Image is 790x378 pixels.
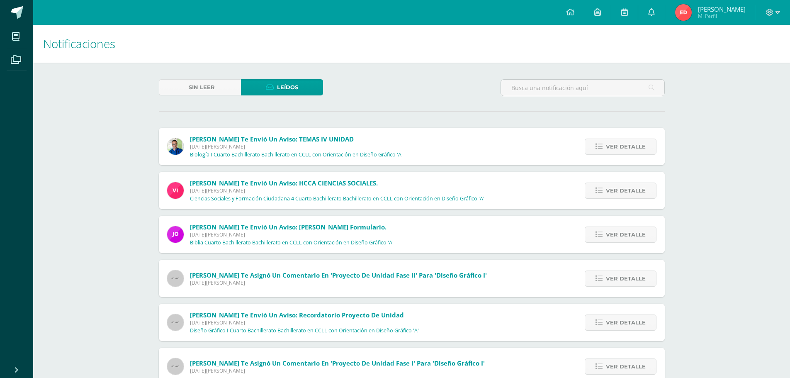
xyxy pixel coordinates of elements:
[159,79,241,95] a: Sin leer
[190,135,354,143] span: [PERSON_NAME] te envió un aviso: TEMAS IV UNIDAD
[190,367,485,374] span: [DATE][PERSON_NAME]
[167,358,184,375] img: 60x60
[606,359,646,374] span: Ver detalle
[189,80,215,95] span: Sin leer
[675,4,692,21] img: afcc9afa039ad5132f92e128405db37d.png
[606,271,646,286] span: Ver detalle
[190,327,419,334] p: Diseño Gráfico I Cuarto Bachillerato Bachillerato en CCLL con Orientación en Diseño Gráfico 'A'
[190,319,419,326] span: [DATE][PERSON_NAME]
[190,195,484,202] p: Ciencias Sociales y Formación Ciudadana 4 Cuarto Bachillerato Bachillerato en CCLL con Orientació...
[190,311,404,319] span: [PERSON_NAME] te envió un aviso: Recordatorio Proyecto de Unidad
[606,139,646,154] span: Ver detalle
[606,227,646,242] span: Ver detalle
[606,315,646,330] span: Ver detalle
[190,151,403,158] p: Biología I Cuarto Bachillerato Bachillerato en CCLL con Orientación en Diseño Gráfico 'A'
[698,5,746,13] span: [PERSON_NAME]
[167,182,184,199] img: bd6d0aa147d20350c4821b7c643124fa.png
[501,80,664,96] input: Busca una notificación aquí
[606,183,646,198] span: Ver detalle
[190,359,485,367] span: [PERSON_NAME] te asignó un comentario en 'Proyecto de unidad fase I' para 'Diseño Gráfico I'
[167,314,184,331] img: 60x60
[190,187,484,194] span: [DATE][PERSON_NAME]
[190,279,487,286] span: [DATE][PERSON_NAME]
[167,138,184,155] img: 692ded2a22070436d299c26f70cfa591.png
[43,36,115,51] span: Notificaciones
[190,239,394,246] p: Biblia Cuarto Bachillerato Bachillerato en CCLL con Orientación en Diseño Gráfico 'A'
[190,179,378,187] span: [PERSON_NAME] te envió un aviso: HCCA CIENCIAS SOCIALES.
[190,223,386,231] span: [PERSON_NAME] te envió un aviso: [PERSON_NAME] formulario.
[167,270,184,287] img: 60x60
[698,12,746,20] span: Mi Perfil
[277,80,298,95] span: Leídos
[190,231,394,238] span: [DATE][PERSON_NAME]
[190,143,403,150] span: [DATE][PERSON_NAME]
[190,271,487,279] span: [PERSON_NAME] te asignó un comentario en 'Proyecto de unidad fase II' para 'Diseño Gráfico I'
[167,226,184,243] img: 6614adf7432e56e5c9e182f11abb21f1.png
[241,79,323,95] a: Leídos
